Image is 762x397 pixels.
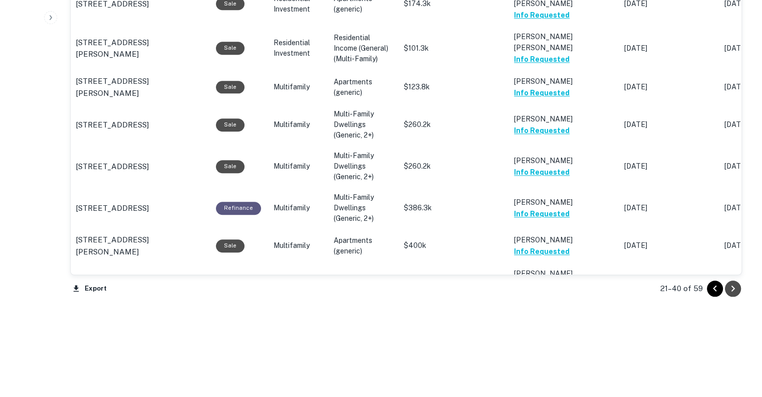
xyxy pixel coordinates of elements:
[707,281,723,297] button: Go to previous page
[216,81,244,93] div: Sale
[404,119,504,130] p: $260.2k
[404,240,504,251] p: $400k
[624,82,714,92] p: [DATE]
[76,202,206,214] a: [STREET_ADDRESS]
[274,38,324,59] p: Residential Investment
[76,273,206,297] a: [STREET_ADDRESS][PERSON_NAME]
[334,192,394,224] p: Multi-Family Dwellings (Generic, 2+)
[712,317,762,365] iframe: Chat Widget
[514,245,570,257] button: Info Requested
[216,239,244,252] div: Sale
[274,161,324,172] p: Multifamily
[514,234,614,245] p: [PERSON_NAME]
[274,82,324,92] p: Multifamily
[514,76,614,87] p: [PERSON_NAME]
[404,82,504,92] p: $123.8k
[216,42,244,54] div: Sale
[514,166,570,178] button: Info Requested
[334,275,394,296] p: Apartments (generic)
[404,203,504,213] p: $386.3k
[76,37,206,60] a: [STREET_ADDRESS][PERSON_NAME]
[514,268,614,290] p: [PERSON_NAME] [PERSON_NAME]
[216,202,261,214] div: This loan purpose was for refinancing
[216,118,244,131] div: Sale
[76,75,206,99] a: [STREET_ADDRESS][PERSON_NAME]
[404,161,504,172] p: $260.2k
[624,203,714,213] p: [DATE]
[725,281,741,297] button: Go to next page
[514,53,570,65] button: Info Requested
[76,119,149,131] p: [STREET_ADDRESS]
[624,119,714,130] p: [DATE]
[76,234,206,257] a: [STREET_ADDRESS][PERSON_NAME]
[274,240,324,251] p: Multifamily
[334,77,394,98] p: Apartments (generic)
[334,33,394,64] p: Residential Income (General) (Multi-Family)
[76,202,149,214] p: [STREET_ADDRESS]
[76,119,206,131] a: [STREET_ADDRESS]
[514,124,570,137] button: Info Requested
[660,283,703,295] p: 21–40 of 59
[274,119,324,130] p: Multifamily
[404,43,504,54] p: $101.3k
[70,281,109,296] button: Export
[334,235,394,256] p: Apartments (generic)
[76,161,206,173] a: [STREET_ADDRESS]
[624,161,714,172] p: [DATE]
[514,9,570,21] button: Info Requested
[514,155,614,166] p: [PERSON_NAME]
[624,43,714,54] p: [DATE]
[76,161,149,173] p: [STREET_ADDRESS]
[274,203,324,213] p: Multifamily
[334,109,394,141] p: Multi-Family Dwellings (Generic, 2+)
[334,151,394,182] p: Multi-Family Dwellings (Generic, 2+)
[514,87,570,99] button: Info Requested
[514,208,570,220] button: Info Requested
[514,113,614,124] p: [PERSON_NAME]
[514,197,614,208] p: [PERSON_NAME]
[624,240,714,251] p: [DATE]
[514,31,614,53] p: [PERSON_NAME] [PERSON_NAME]
[216,160,244,173] div: Sale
